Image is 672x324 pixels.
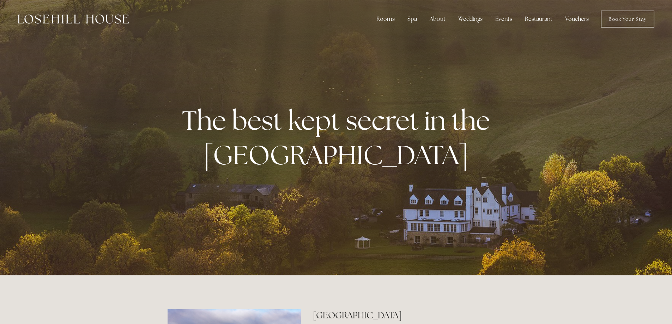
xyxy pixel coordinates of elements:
[371,12,400,26] div: Rooms
[559,12,594,26] a: Vouchers
[453,12,488,26] div: Weddings
[490,12,518,26] div: Events
[18,14,129,24] img: Losehill House
[601,11,654,27] a: Book Your Stay
[424,12,451,26] div: About
[519,12,558,26] div: Restaurant
[402,12,423,26] div: Spa
[182,103,496,172] strong: The best kept secret in the [GEOGRAPHIC_DATA]
[313,309,504,322] h2: [GEOGRAPHIC_DATA]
